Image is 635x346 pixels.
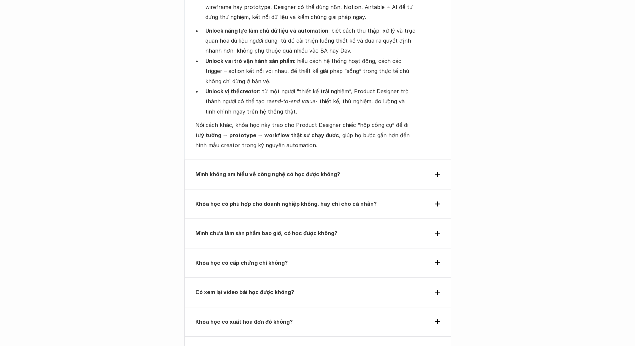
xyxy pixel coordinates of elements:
[205,58,294,64] strong: Unlock vai trò vận hành sản phẩm
[201,132,339,139] strong: ý tưởng → prototype → workflow thật sự chạy được
[205,86,416,117] p: : từ một người “thiết kế trải nghiệm”, Product Designer trở thành người có thể tạo ra - thiết kế,...
[240,88,259,95] strong: creator
[272,98,315,105] em: end-to-end value
[205,88,240,95] strong: Unlock vị thế
[195,259,288,266] strong: Khóa học có cấp chứng chỉ không?
[205,56,416,86] p: : hiểu cách hệ thống hoạt động, cách các trigger – action kết nối với nhau, để thiết kế giải pháp...
[205,26,416,56] p: : biết cách thu thập, xử lý và trực quan hóa dữ liệu người dùng, từ đó cải thiện luồng thiết kế v...
[195,230,337,236] strong: Mình chưa làm sản phẩm bao giờ, có học được không?
[195,289,294,295] strong: Có xem lại video bài học được không?
[195,318,293,325] strong: Khóa học có xuất hóa đơn đỏ không?
[195,120,416,150] p: Nói cách khác, khóa học này trao cho Product Designer chiếc “hộp công cụ” để đi từ , giúp họ bước...
[195,171,340,177] strong: Mình không am hiểu về công nghệ có học được không?
[205,27,328,34] strong: Unlock năng lực làm chủ dữ liệu và automation
[195,200,377,207] strong: Khóa học có phù hợp cho doanh nghiệp không, hay chỉ cho cá nhân?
